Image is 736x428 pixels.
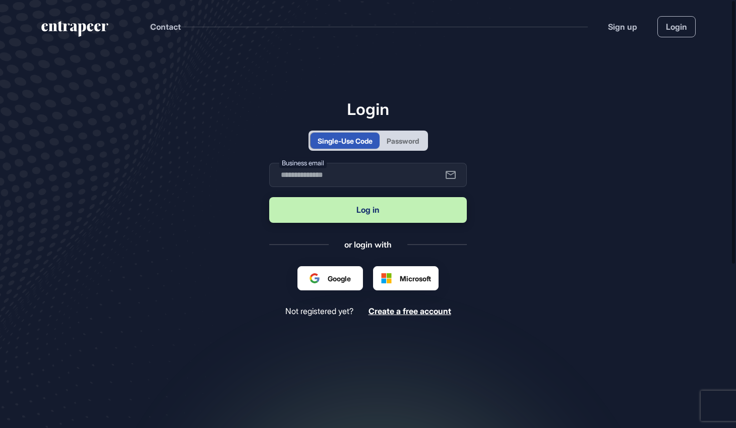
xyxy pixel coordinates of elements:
[40,21,109,40] a: entrapeer-logo
[369,307,451,316] a: Create a free account
[150,20,181,33] button: Contact
[400,273,431,284] span: Microsoft
[285,307,353,316] span: Not registered yet?
[387,136,419,146] div: Password
[279,158,327,168] label: Business email
[369,306,451,316] span: Create a free account
[269,197,467,223] button: Log in
[269,99,467,118] h1: Login
[657,16,696,37] a: Login
[318,136,373,146] div: Single-Use Code
[608,21,637,33] a: Sign up
[344,239,392,250] div: or login with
